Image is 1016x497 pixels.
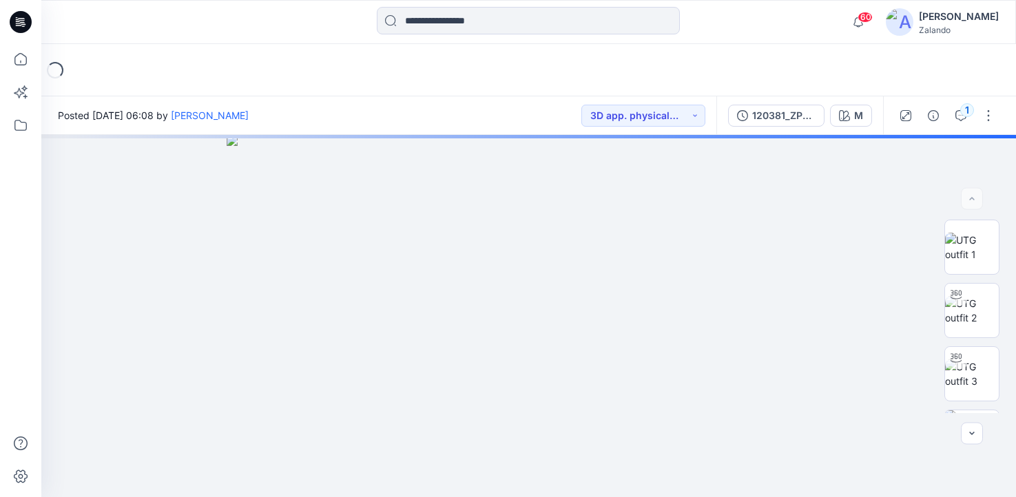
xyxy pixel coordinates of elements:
img: Workmanship illustrations - Copy of x120349 (1) [945,410,999,464]
button: 120381_ZPL_DEV2 KM [728,105,825,127]
button: M [830,105,872,127]
img: eyJhbGciOiJIUzI1NiIsImtpZCI6IjAiLCJzbHQiOiJzZXMiLCJ0eXAiOiJKV1QifQ.eyJkYXRhIjp7InR5cGUiOiJzdG9yYW... [227,135,831,497]
img: avatar [886,8,913,36]
img: UTG outfit 2 [945,296,999,325]
div: Zalando [919,25,999,35]
div: [PERSON_NAME] [919,8,999,25]
button: Details [922,105,944,127]
span: 60 [858,12,873,23]
span: Posted [DATE] 06:08 by [58,108,249,123]
div: 1 [960,103,974,117]
div: 120381_ZPL_DEV2 KM [752,108,816,123]
a: [PERSON_NAME] [171,109,249,121]
img: UTG outfit 3 [945,359,999,388]
div: M [854,108,863,123]
button: 1 [950,105,972,127]
img: UTG outfit 1 [945,233,999,262]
